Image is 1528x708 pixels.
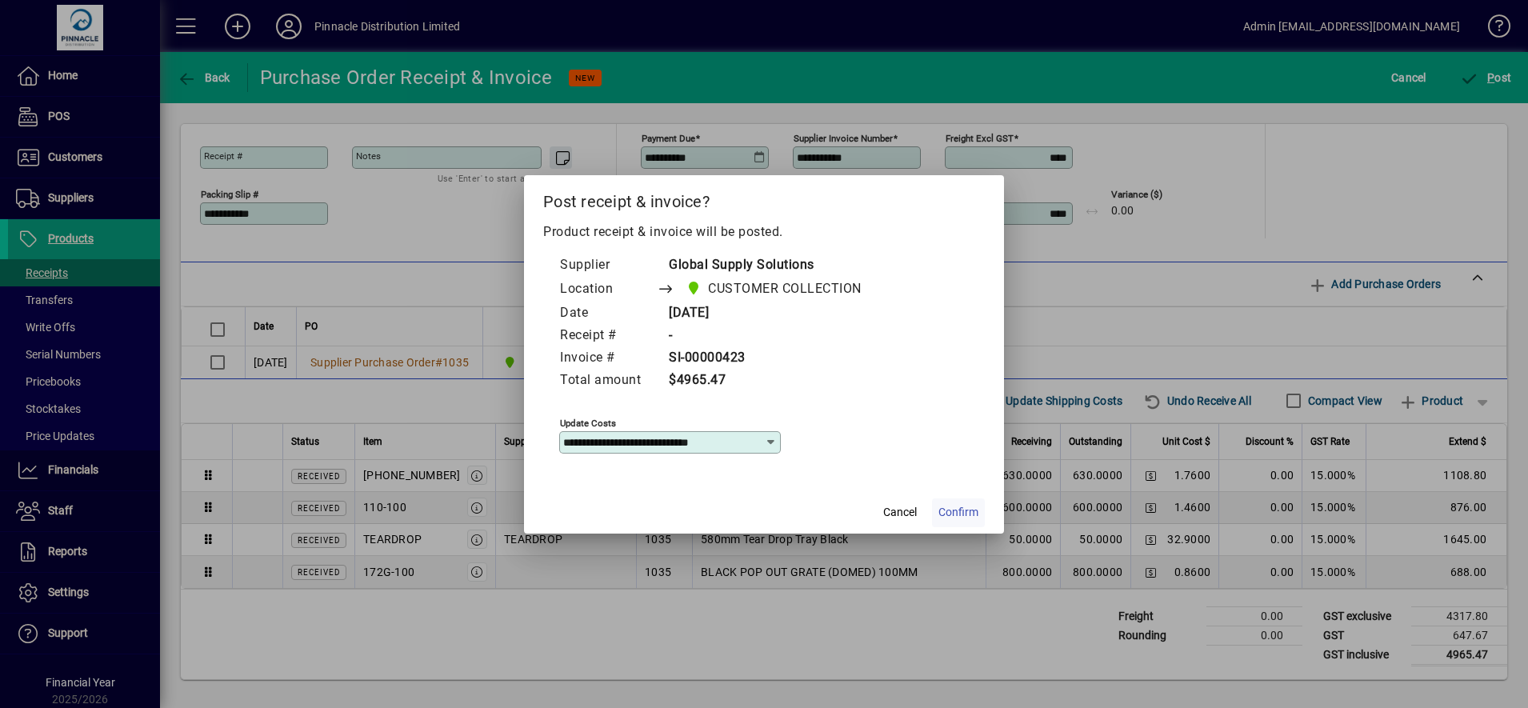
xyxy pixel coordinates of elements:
[883,504,917,521] span: Cancel
[938,504,978,521] span: Confirm
[543,222,985,242] p: Product receipt & invoice will be posted.
[559,370,657,392] td: Total amount
[874,498,926,527] button: Cancel
[657,254,892,277] td: Global Supply Solutions
[560,417,616,428] mat-label: Update costs
[657,325,892,347] td: -
[559,325,657,347] td: Receipt #
[559,347,657,370] td: Invoice #
[559,302,657,325] td: Date
[524,175,1004,222] h2: Post receipt & invoice?
[932,498,985,527] button: Confirm
[559,254,657,277] td: Supplier
[657,302,892,325] td: [DATE]
[682,278,868,300] span: CUSTOMER COLLECTION
[657,370,892,392] td: $4965.47
[657,347,892,370] td: SI-00000423
[708,279,862,298] span: CUSTOMER COLLECTION
[559,277,657,302] td: Location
